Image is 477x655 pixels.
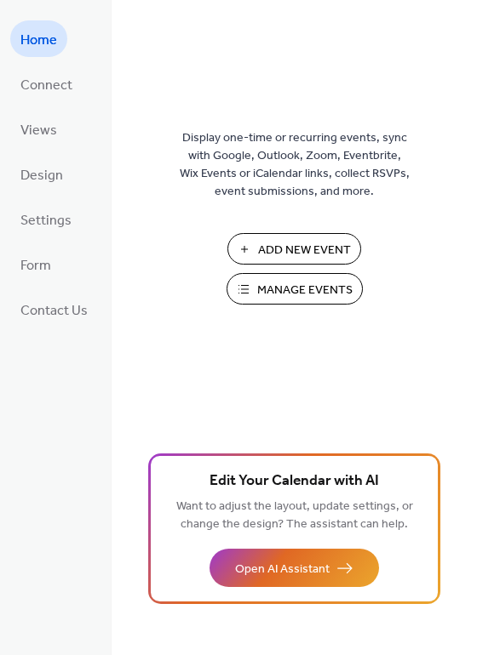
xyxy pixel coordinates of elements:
a: Settings [10,201,82,237]
button: Open AI Assistant [210,549,379,587]
span: Edit Your Calendar with AI [210,470,379,493]
button: Add New Event [227,233,361,265]
span: Views [20,117,57,144]
span: Settings [20,208,72,234]
span: Form [20,253,51,279]
span: Display one-time or recurring events, sync with Google, Outlook, Zoom, Eventbrite, Wix Events or ... [180,129,410,201]
a: Home [10,20,67,57]
span: Connect [20,72,72,99]
a: Connect [10,65,83,102]
a: Design [10,156,73,192]
a: Contact Us [10,291,98,327]
span: Contact Us [20,298,88,324]
a: Views [10,111,67,147]
button: Manage Events [227,273,363,305]
span: Home [20,27,57,54]
span: Add New Event [258,242,351,259]
span: Design [20,162,63,189]
span: Manage Events [257,282,353,299]
a: Form [10,246,61,282]
span: Want to adjust the layout, update settings, or change the design? The assistant can help. [176,495,413,536]
span: Open AI Assistant [235,561,330,578]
